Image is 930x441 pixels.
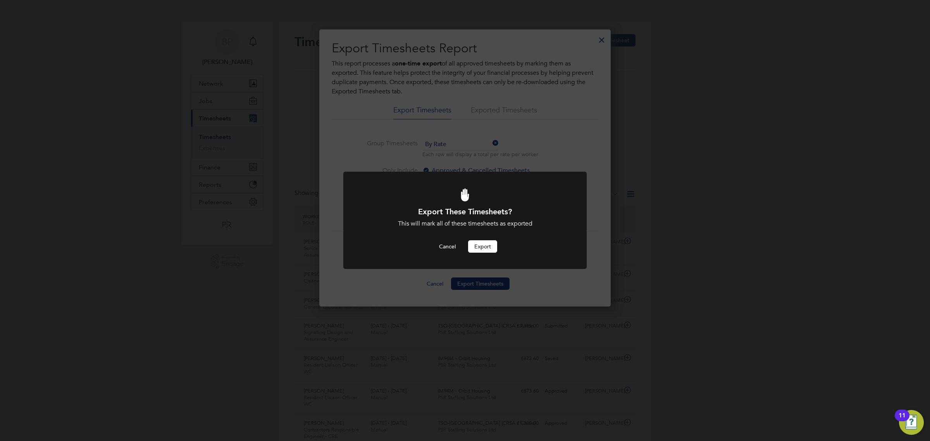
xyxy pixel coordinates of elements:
[364,207,566,217] h1: Export These Timesheets?
[364,220,566,228] div: This will mark all of these timesheets as exported
[433,240,462,253] button: Cancel
[899,415,906,425] div: 11
[468,240,497,253] button: Export
[899,410,924,435] button: Open Resource Center, 11 new notifications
